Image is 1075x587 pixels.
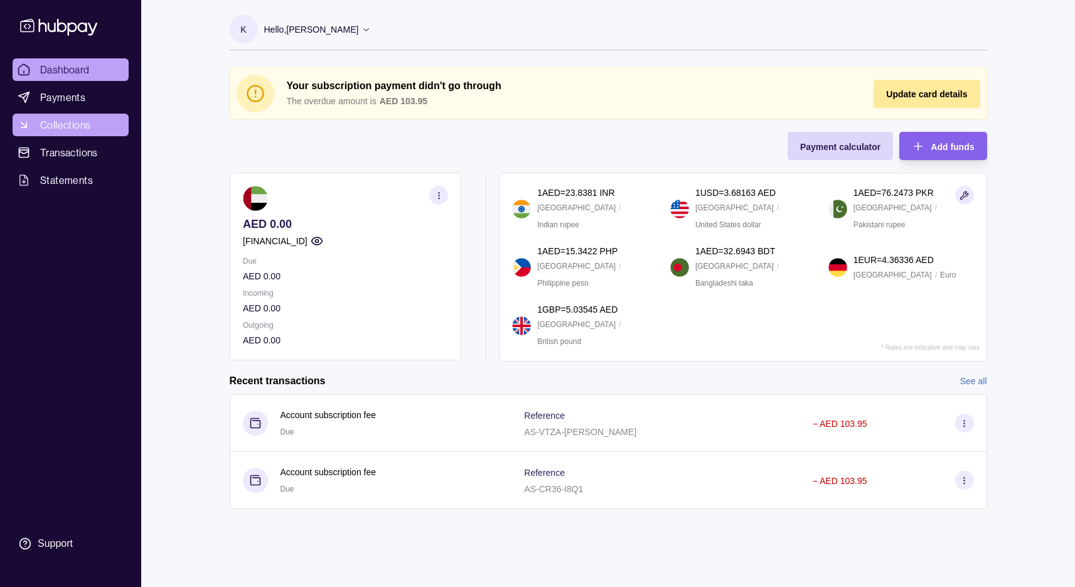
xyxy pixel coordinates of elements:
span: Statements [40,173,93,188]
a: Collections [13,114,129,136]
p: Pakistani rupee [853,218,906,232]
p: / [619,318,621,331]
p: AED 103.95 [380,94,427,108]
p: Indian rupee [537,218,579,232]
a: See all [960,374,987,388]
h2: Your subscription payment didn't go through [287,79,849,93]
p: Due [243,254,448,268]
p: AED 0.00 [243,269,448,283]
a: Dashboard [13,58,129,81]
p: Reference [524,468,565,478]
p: Incoming [243,286,448,300]
p: 1 AED = 76.2473 PKR [853,186,934,200]
h2: Recent transactions [230,374,326,388]
img: bd [670,258,689,277]
button: Add funds [899,132,987,160]
p: Philippine peso [537,276,588,290]
img: ph [512,258,531,277]
p: Euro [940,268,956,282]
p: AED 0.00 [243,301,448,315]
span: Add funds [931,142,974,152]
p: 1 EUR = 4.36336 AED [853,253,934,267]
p: [FINANCIAL_ID] [243,234,308,248]
div: Support [38,537,73,551]
p: / [619,259,621,273]
img: ae [243,186,268,211]
p: − AED 103.95 [813,419,867,429]
p: Account subscription fee [281,465,377,479]
p: / [935,268,937,282]
a: Support [13,530,129,557]
p: Reference [524,411,565,421]
span: Transactions [40,145,98,160]
p: [GEOGRAPHIC_DATA] [695,201,774,215]
p: Hello, [PERSON_NAME] [264,23,359,36]
button: Payment calculator [788,132,893,160]
p: United States dollar [695,218,761,232]
p: [GEOGRAPHIC_DATA] [537,259,616,273]
p: Account subscription fee [281,408,377,422]
p: AED 0.00 [243,217,448,231]
p: Bangladeshi taka [695,276,753,290]
p: AS-CR36-I8Q1 [524,484,583,494]
p: / [777,201,779,215]
img: de [828,258,847,277]
span: Payment calculator [800,142,880,152]
p: AED 0.00 [243,333,448,347]
span: Due [281,485,294,493]
a: Transactions [13,141,129,164]
p: AS-VTZA-[PERSON_NAME] [524,427,636,437]
span: Payments [40,90,85,105]
span: Dashboard [40,62,90,77]
a: Payments [13,86,129,109]
p: − AED 103.95 [813,476,867,486]
p: / [619,201,621,215]
p: 1 AED = 23.8381 INR [537,186,614,200]
p: [GEOGRAPHIC_DATA] [537,318,616,331]
p: / [935,201,937,215]
p: [GEOGRAPHIC_DATA] [695,259,774,273]
img: in [512,200,531,218]
p: Outgoing [243,318,448,332]
img: pk [828,200,847,218]
span: Due [281,428,294,436]
a: Statements [13,169,129,191]
p: The overdue amount is [287,94,377,108]
p: 1 AED = 15.3422 PHP [537,244,618,258]
p: 1 AED = 32.6943 BDT [695,244,775,258]
p: K [240,23,246,36]
p: [GEOGRAPHIC_DATA] [853,201,932,215]
span: Collections [40,117,90,132]
p: [GEOGRAPHIC_DATA] [537,201,616,215]
p: [GEOGRAPHIC_DATA] [853,268,932,282]
img: gb [512,316,531,335]
p: / [777,259,779,273]
img: us [670,200,689,218]
p: 1 USD = 3.68163 AED [695,186,776,200]
button: Update card details [874,80,980,108]
p: * Rates are indicative and may vary [881,344,980,351]
span: Update card details [886,89,967,99]
p: British pound [537,335,581,348]
p: 1 GBP = 5.03545 AED [537,303,618,316]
